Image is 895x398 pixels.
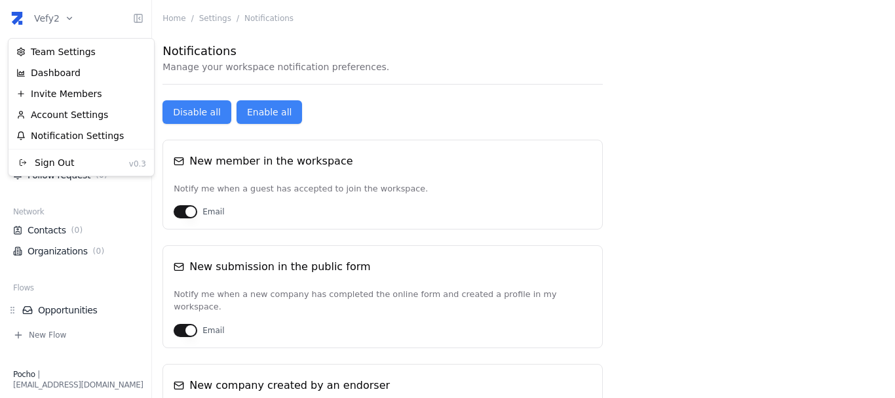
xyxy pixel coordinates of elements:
a: Team Settings [11,41,151,62]
a: Invite Members [11,83,151,104]
a: Dashboard [11,62,151,83]
div: v0.3 [129,156,146,169]
a: Notification Settings [11,125,151,146]
a: Account Settings [11,104,151,125]
div: Vefy2 [8,38,155,176]
div: Sign Out [16,156,74,169]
